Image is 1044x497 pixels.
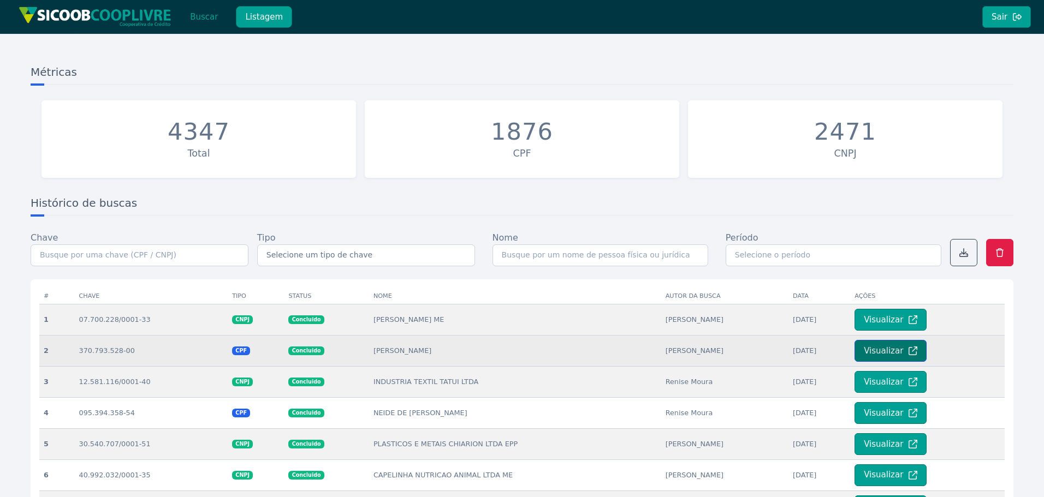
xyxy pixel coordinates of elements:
label: Tipo [257,231,276,244]
span: CPF [232,409,250,417]
td: 12.581.116/0001-40 [75,366,228,397]
button: Listagem [236,6,292,28]
div: 2471 [814,118,876,146]
button: Visualizar [855,309,927,331]
td: 095.394.358-54 [75,397,228,428]
label: Nome [493,231,518,244]
span: CNPJ [232,378,253,386]
button: Sair [982,6,1031,28]
button: Visualizar [855,340,927,362]
div: CPF [370,146,674,160]
th: 5 [39,428,75,459]
td: INDUSTRIA TEXTIL TATUI LTDA [369,366,661,397]
td: [PERSON_NAME] [369,335,661,366]
th: Autor da busca [661,288,788,304]
button: Visualizar [855,402,927,424]
td: [PERSON_NAME] [661,335,788,366]
td: 370.793.528-00 [75,335,228,366]
input: Busque por um nome de pessoa física ou jurídica [493,244,708,266]
th: Status [284,288,369,304]
td: [PERSON_NAME] [661,428,788,459]
button: Buscar [181,6,227,28]
span: Concluido [288,409,324,417]
span: Concluido [288,471,324,480]
th: Ações [850,288,1005,304]
td: CAPELINHA NUTRICAO ANIMAL LTDA ME [369,459,661,490]
h3: Métricas [31,64,1013,85]
td: 40.992.032/0001-35 [75,459,228,490]
div: CNPJ [693,146,997,160]
div: Total [47,146,351,160]
span: Concluido [288,346,324,355]
th: Tipo [228,288,284,304]
td: Renise Moura [661,366,788,397]
th: Chave [75,288,228,304]
button: Visualizar [855,371,927,393]
td: Renise Moura [661,397,788,428]
button: Visualizar [855,433,927,455]
td: [PERSON_NAME] [661,304,788,335]
div: 4347 [168,118,230,146]
label: Chave [31,231,58,244]
span: Concluido [288,440,324,448]
th: 6 [39,459,75,490]
label: Período [726,231,758,244]
h3: Histórico de buscas [31,195,1013,215]
input: Selecione o período [726,244,941,266]
td: [PERSON_NAME] [661,459,788,490]
td: 07.700.228/0001-33 [75,304,228,335]
td: [DATE] [788,335,850,366]
td: [DATE] [788,304,850,335]
img: img/sicoob_cooplivre.png [19,7,171,27]
span: Concluido [288,315,324,324]
span: CNPJ [232,315,253,324]
td: [DATE] [788,397,850,428]
th: 2 [39,335,75,366]
span: CNPJ [232,440,253,448]
th: 3 [39,366,75,397]
span: Concluido [288,378,324,386]
input: Busque por uma chave (CPF / CNPJ) [31,244,248,266]
div: 1876 [491,118,553,146]
th: 1 [39,304,75,335]
td: [DATE] [788,366,850,397]
td: NEIDE DE [PERSON_NAME] [369,397,661,428]
span: CPF [232,346,250,355]
th: Nome [369,288,661,304]
th: 4 [39,397,75,428]
td: [PERSON_NAME] ME [369,304,661,335]
button: Visualizar [855,464,927,486]
td: 30.540.707/0001-51 [75,428,228,459]
td: PLASTICOS E METAIS CHIARION LTDA EPP [369,428,661,459]
td: [DATE] [788,459,850,490]
th: Data [788,288,850,304]
td: [DATE] [788,428,850,459]
th: # [39,288,75,304]
span: CNPJ [232,471,253,480]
